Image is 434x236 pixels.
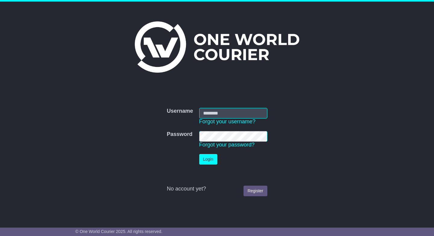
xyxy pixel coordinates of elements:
a: Register [244,186,267,196]
div: No account yet? [167,186,267,192]
button: Login [199,154,217,165]
a: Forgot your username? [199,118,256,124]
label: Password [167,131,192,138]
label: Username [167,108,193,115]
span: © One World Courier 2025. All rights reserved. [75,229,162,234]
a: Forgot your password? [199,142,255,148]
img: One World [135,21,299,73]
